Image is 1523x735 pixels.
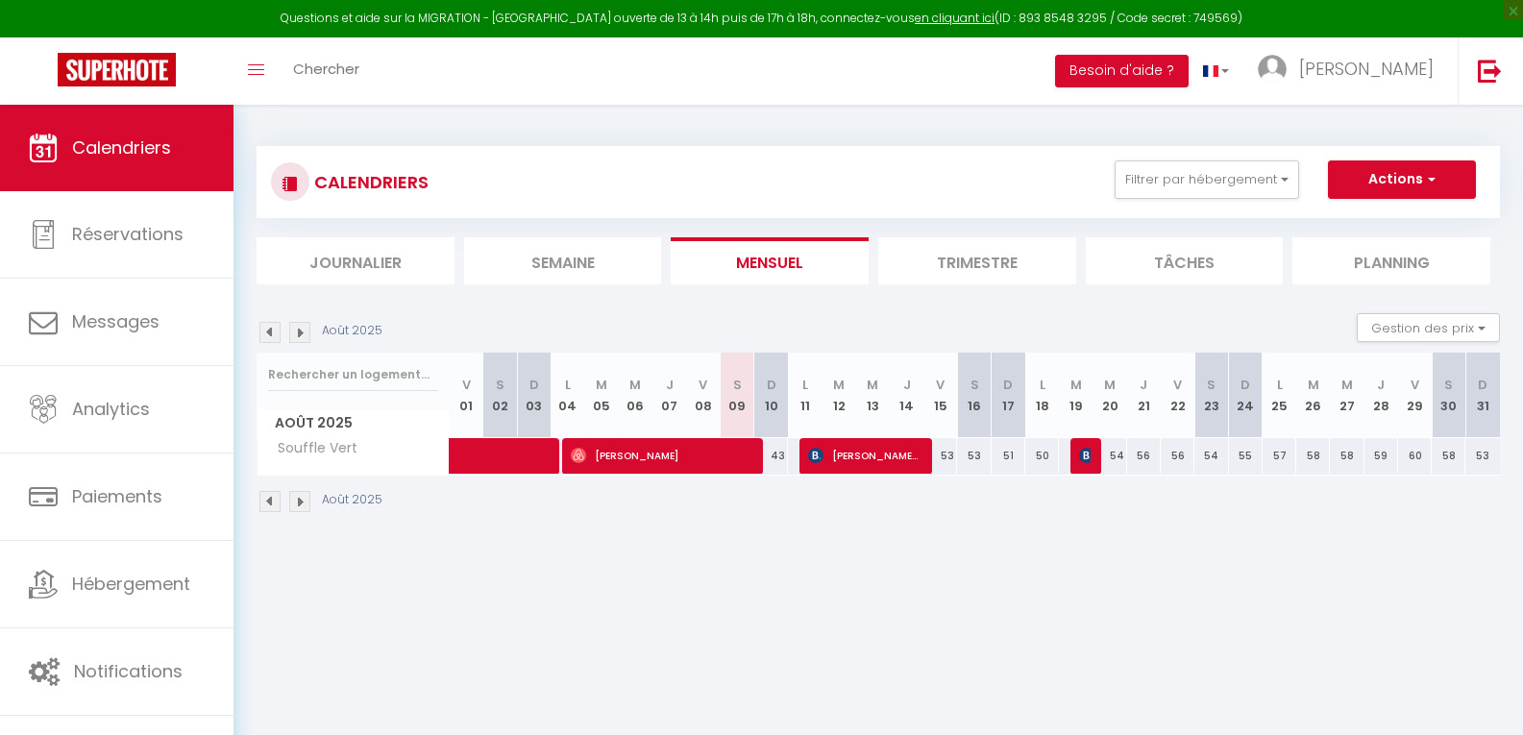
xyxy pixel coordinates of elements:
span: Paiements [72,484,162,508]
li: Tâches [1086,237,1284,284]
span: [PERSON_NAME] et [PERSON_NAME] [808,437,921,474]
button: Actions [1328,160,1476,199]
span: Souffle Vert [260,438,362,459]
div: 53 [923,438,957,474]
button: Besoin d'aide ? [1055,55,1189,87]
div: 56 [1127,438,1161,474]
span: Notifications [74,659,183,683]
th: 23 [1194,353,1228,438]
div: 50 [1025,438,1059,474]
th: 03 [517,353,551,438]
li: Mensuel [671,237,869,284]
th: 13 [856,353,890,438]
abbr: M [596,376,607,394]
li: Trimestre [878,237,1076,284]
div: 54 [1194,438,1228,474]
span: Août 2025 [258,409,449,437]
abbr: M [833,376,845,394]
abbr: M [1070,376,1082,394]
th: 01 [450,353,483,438]
th: 10 [754,353,788,438]
div: 51 [992,438,1025,474]
div: 57 [1263,438,1296,474]
span: [PERSON_NAME] [1299,57,1434,81]
th: 31 [1465,353,1500,438]
th: 21 [1127,353,1161,438]
th: 28 [1364,353,1398,438]
th: 11 [788,353,822,438]
th: 17 [992,353,1025,438]
img: ... [1258,55,1287,84]
abbr: M [629,376,641,394]
a: en cliquant ici [915,10,995,26]
div: 56 [1161,438,1194,474]
th: 29 [1398,353,1432,438]
th: 16 [957,353,991,438]
abbr: S [733,376,742,394]
th: 12 [822,353,855,438]
div: 58 [1432,438,1465,474]
span: Hébergement [72,572,190,596]
img: Super Booking [58,53,176,86]
li: Planning [1292,237,1490,284]
th: 30 [1432,353,1465,438]
abbr: M [1104,376,1116,394]
li: Semaine [464,237,662,284]
span: [PERSON_NAME] [1079,437,1091,474]
th: 22 [1161,353,1194,438]
div: 53 [1465,438,1500,474]
span: [PERSON_NAME] [571,437,750,474]
span: Calendriers [72,135,171,159]
p: Août 2025 [322,491,382,509]
h3: CALENDRIERS [309,160,429,204]
img: logout [1478,59,1502,83]
span: Chercher [293,59,359,79]
th: 02 [483,353,517,438]
th: 06 [619,353,652,438]
th: 19 [1059,353,1093,438]
abbr: S [1444,376,1453,394]
abbr: J [1140,376,1147,394]
span: Réservations [72,222,184,246]
li: Journalier [257,237,454,284]
div: 54 [1093,438,1127,474]
abbr: D [1241,376,1250,394]
th: 14 [890,353,923,438]
abbr: L [565,376,571,394]
span: Analytics [72,397,150,421]
abbr: J [903,376,911,394]
abbr: D [1003,376,1013,394]
abbr: J [666,376,674,394]
abbr: L [802,376,808,394]
abbr: V [699,376,707,394]
button: Filtrer par hébergement [1115,160,1299,199]
th: 18 [1025,353,1059,438]
abbr: S [970,376,979,394]
abbr: L [1277,376,1283,394]
div: 59 [1364,438,1398,474]
abbr: M [1341,376,1353,394]
abbr: D [529,376,539,394]
abbr: D [767,376,776,394]
div: 60 [1398,438,1432,474]
abbr: D [1478,376,1487,394]
th: 04 [551,353,584,438]
th: 25 [1263,353,1296,438]
abbr: S [1207,376,1216,394]
abbr: M [867,376,878,394]
abbr: V [462,376,471,394]
th: 08 [686,353,720,438]
th: 05 [585,353,619,438]
div: 53 [957,438,991,474]
abbr: S [496,376,504,394]
a: ... [PERSON_NAME] [1243,37,1458,105]
p: Août 2025 [322,322,382,340]
abbr: M [1308,376,1319,394]
abbr: V [1411,376,1419,394]
th: 26 [1296,353,1330,438]
input: Rechercher un logement... [268,357,438,392]
th: 09 [721,353,754,438]
div: 55 [1229,438,1263,474]
abbr: L [1040,376,1045,394]
th: 27 [1330,353,1363,438]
